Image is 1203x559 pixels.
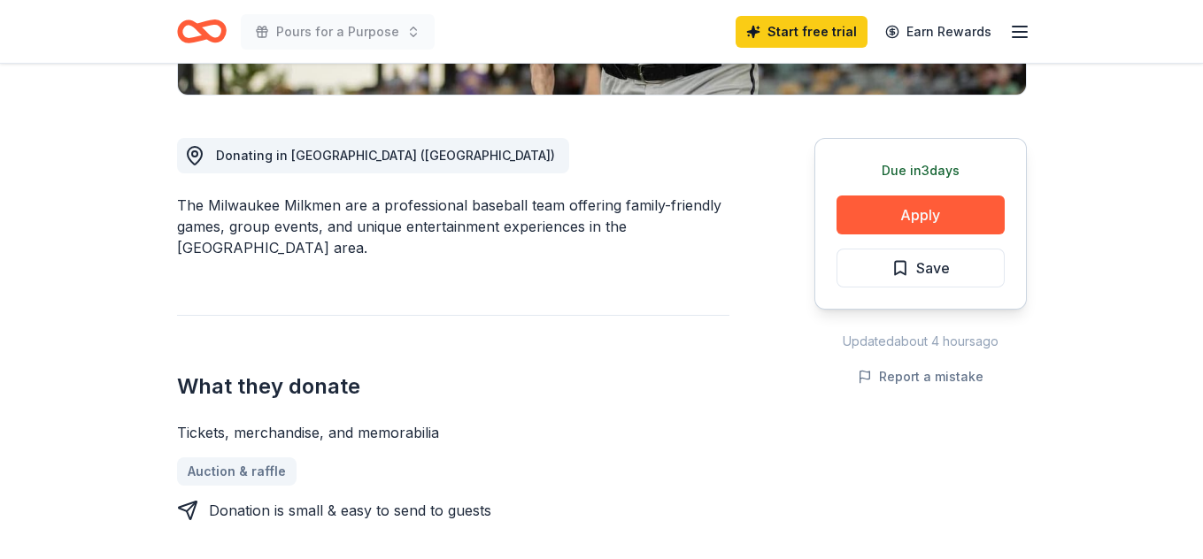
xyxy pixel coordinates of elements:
a: Auction & raffle [177,457,297,486]
button: Apply [837,195,1005,234]
div: Updated about 4 hours ago [814,331,1027,352]
span: Save [916,257,950,279]
div: Tickets, merchandise, and memorabilia [177,422,729,443]
div: The Milwaukee Milkmen are a professional baseball team offering family-friendly games, group even... [177,195,729,258]
a: Earn Rewards [875,16,1002,48]
div: Due in 3 days [837,160,1005,181]
button: Pours for a Purpose [241,14,435,50]
a: Home [177,11,227,52]
h2: What they donate [177,372,729,401]
a: Start free trial [736,16,868,48]
button: Report a mistake [858,366,983,387]
span: Pours for a Purpose [276,21,399,42]
button: Save [837,249,1005,287]
span: Donating in [GEOGRAPHIC_DATA] ([GEOGRAPHIC_DATA]) [216,148,555,163]
div: Donation is small & easy to send to guests [209,500,491,521]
